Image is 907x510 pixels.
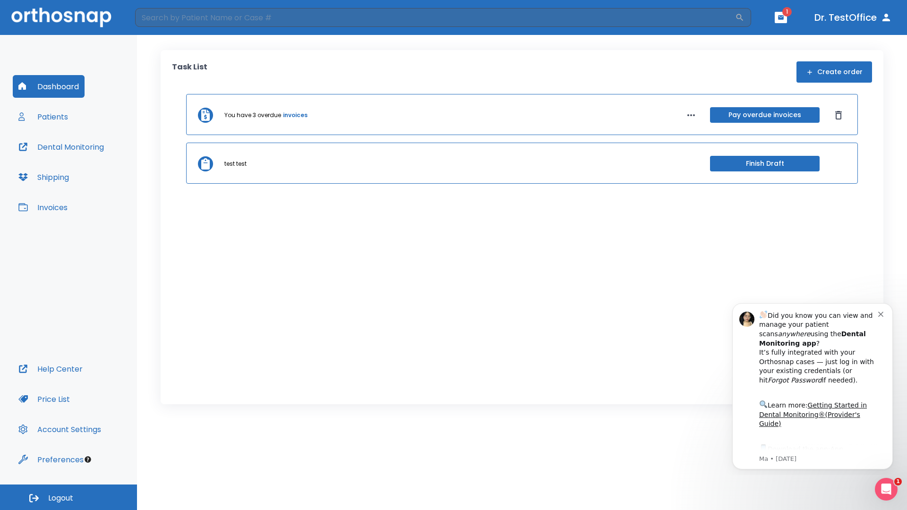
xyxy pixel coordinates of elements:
[13,105,74,128] button: Patients
[796,61,872,83] button: Create order
[41,148,160,196] div: Download the app: | ​ Let us know if you need help getting started!
[13,196,73,219] button: Invoices
[41,160,160,169] p: Message from Ma, sent 7w ago
[160,15,168,22] button: Dismiss notification
[48,493,73,503] span: Logout
[11,8,111,27] img: Orthosnap
[718,295,907,475] iframe: Intercom notifications message
[13,388,76,410] button: Price List
[13,448,89,471] button: Preferences
[13,136,110,158] button: Dental Monitoring
[224,160,247,168] p: test test
[84,455,92,464] div: Tooltip anchor
[811,9,896,26] button: Dr. TestOffice
[135,8,735,27] input: Search by Patient Name or Case #
[710,156,820,171] button: Finish Draft
[172,61,207,83] p: Task List
[13,166,75,188] button: Shipping
[41,151,125,168] a: App Store
[13,418,107,441] button: Account Settings
[894,478,902,485] span: 1
[13,75,85,98] button: Dashboard
[782,7,792,17] span: 1
[224,111,281,119] p: You have 3 overdue
[283,111,308,119] a: invoices
[13,357,88,380] button: Help Center
[831,108,846,123] button: Dismiss
[710,107,820,123] button: Pay overdue invoices
[875,478,898,501] iframe: Intercom live chat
